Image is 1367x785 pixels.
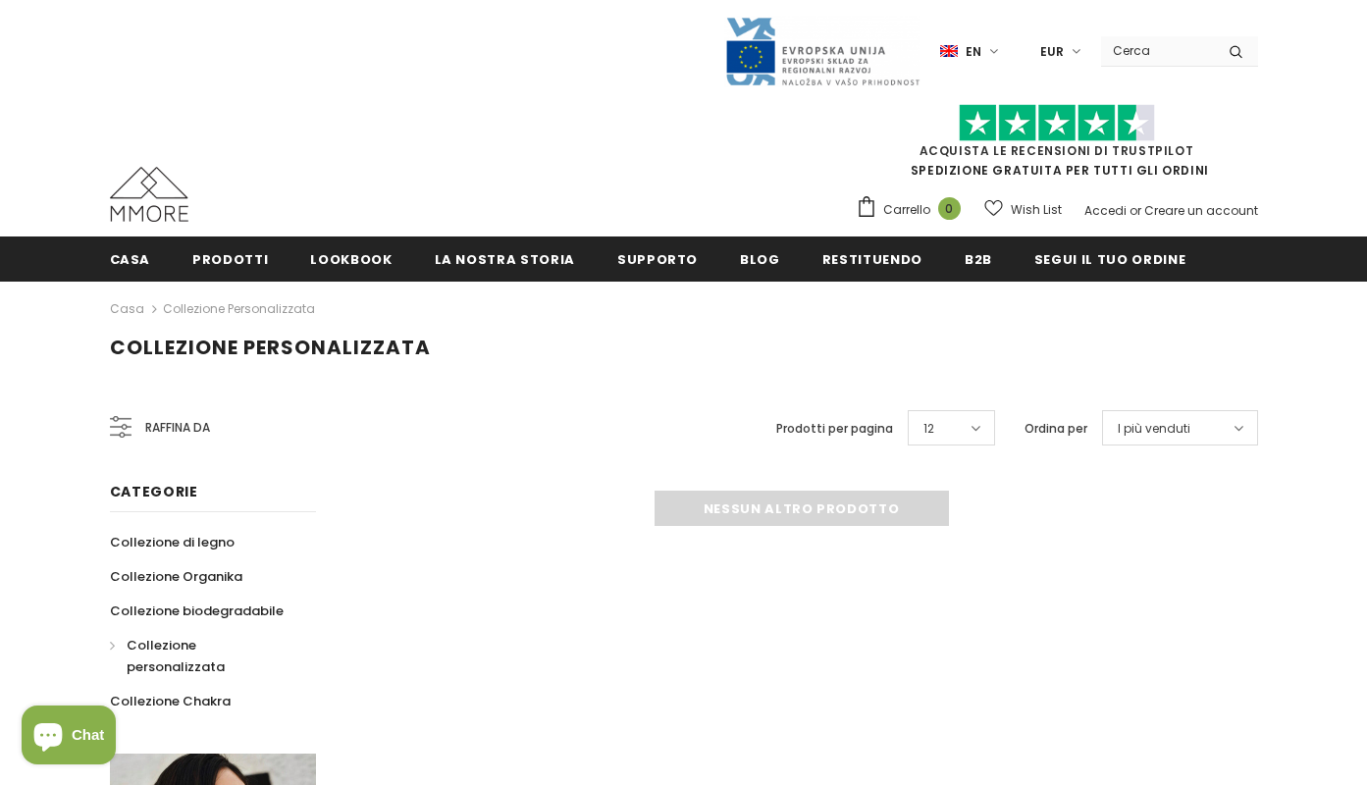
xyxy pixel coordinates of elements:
[110,167,188,222] img: Casi MMORE
[1118,419,1190,439] span: I più venduti
[1101,36,1214,65] input: Search Site
[127,636,225,676] span: Collezione personalizzata
[965,250,992,269] span: B2B
[110,602,284,620] span: Collezione biodegradabile
[920,142,1194,159] a: Acquista le recensioni di TrustPilot
[724,42,920,59] a: Javni Razpis
[16,706,122,769] inbox-online-store-chat: Shopify online store chat
[435,250,575,269] span: La nostra storia
[163,300,315,317] a: Collezione personalizzata
[110,334,431,361] span: Collezione personalizzata
[856,113,1258,179] span: SPEDIZIONE GRATUITA PER TUTTI GLI ORDINI
[310,250,392,269] span: Lookbook
[984,192,1062,227] a: Wish List
[1011,200,1062,220] span: Wish List
[856,195,971,225] a: Carrello 0
[1034,250,1185,269] span: Segui il tuo ordine
[110,684,231,718] a: Collezione Chakra
[923,419,934,439] span: 12
[110,297,144,321] a: Casa
[110,525,235,559] a: Collezione di legno
[110,628,294,684] a: Collezione personalizzata
[822,250,922,269] span: Restituendo
[110,236,151,281] a: Casa
[110,250,151,269] span: Casa
[1084,202,1127,219] a: Accedi
[110,482,198,501] span: Categorie
[110,567,242,586] span: Collezione Organika
[145,417,210,439] span: Raffina da
[110,594,284,628] a: Collezione biodegradabile
[1144,202,1258,219] a: Creare un account
[1040,42,1064,62] span: EUR
[965,236,992,281] a: B2B
[1130,202,1141,219] span: or
[740,236,780,281] a: Blog
[110,533,235,551] span: Collezione di legno
[435,236,575,281] a: La nostra storia
[1025,419,1087,439] label: Ordina per
[966,42,981,62] span: en
[110,692,231,710] span: Collezione Chakra
[192,250,268,269] span: Prodotti
[938,197,961,220] span: 0
[1034,236,1185,281] a: Segui il tuo ordine
[310,236,392,281] a: Lookbook
[959,104,1155,142] img: Fidati di Pilot Stars
[940,43,958,60] img: i-lang-1.png
[110,559,242,594] a: Collezione Organika
[724,16,920,87] img: Javni Razpis
[617,236,698,281] a: supporto
[192,236,268,281] a: Prodotti
[776,419,893,439] label: Prodotti per pagina
[617,250,698,269] span: supporto
[822,236,922,281] a: Restituendo
[883,200,930,220] span: Carrello
[740,250,780,269] span: Blog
